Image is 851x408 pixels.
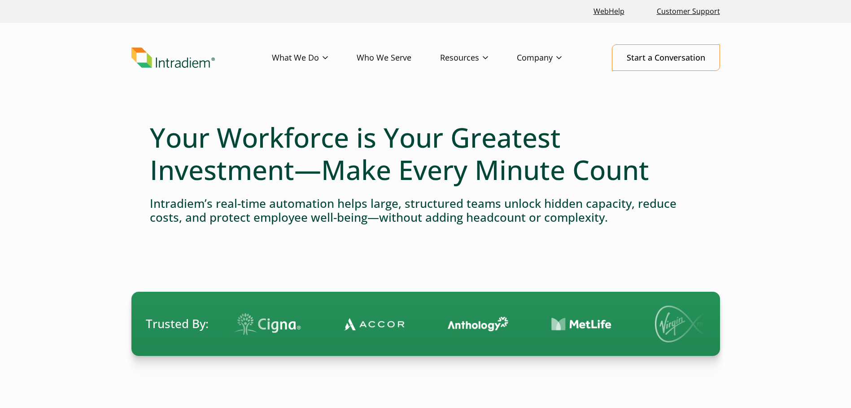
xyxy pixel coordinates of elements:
[653,2,724,21] a: Customer Support
[150,197,702,224] h4: Intradiem’s real-time automation helps large, structured teams unlock hidden capacity, reduce cos...
[440,45,517,71] a: Resources
[612,44,720,71] a: Start a Conversation
[590,2,628,21] a: Link opens in a new window
[146,316,209,332] span: Trusted By:
[549,317,609,331] img: Contact Center Automation MetLife Logo
[272,45,357,71] a: What We Do
[150,121,702,186] h1: Your Workforce is Your Greatest Investment—Make Every Minute Count
[517,45,590,71] a: Company
[131,48,215,68] img: Intradiem
[341,317,402,331] img: Contact Center Automation Accor Logo
[357,45,440,71] a: Who We Serve
[652,306,715,342] img: Virgin Media logo.
[131,48,272,68] a: Link to homepage of Intradiem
